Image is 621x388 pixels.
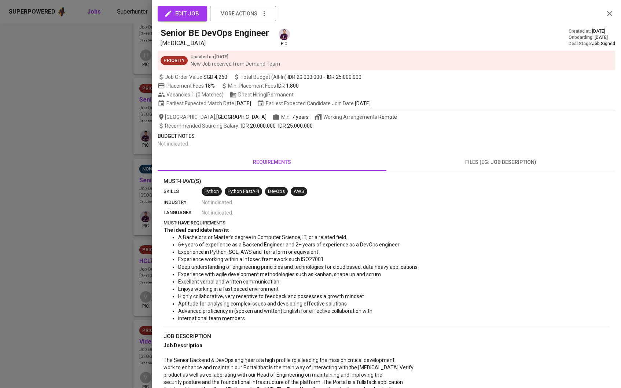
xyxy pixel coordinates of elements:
[235,100,251,107] span: [DATE]
[178,271,381,277] span: Experience with agile development methodologies such as kanban, shape up and scrum
[190,91,194,98] span: 1
[327,73,361,81] span: IDR 25.000.000
[158,6,207,21] button: edit job
[163,343,202,348] span: Job Description
[178,256,324,262] span: Experience working within a Infosec framework such ISO27001
[202,199,233,206] span: Not indicated .
[158,73,227,81] span: Job Order Value
[569,34,615,41] div: Onboarding :
[161,57,188,64] span: Priority
[178,279,279,285] span: Excellent verbal and written communication
[166,83,215,89] span: Placement Fees
[165,123,240,129] span: Recommended Sourcing Salary :
[315,113,397,121] span: Working Arrangements
[569,28,615,34] div: Created at :
[202,209,233,216] span: Not indicated .
[225,188,262,195] span: Python FastAPI
[158,113,267,121] span: [GEOGRAPHIC_DATA] ,
[595,34,608,41] span: [DATE]
[279,29,290,40] img: erwin@glints.com
[228,83,299,89] span: Min. Placement Fees
[178,315,245,321] span: international team members
[241,123,276,129] span: IDR 20.000.000
[205,83,215,89] span: 18%
[324,73,326,81] span: -
[163,357,394,363] span: The Senior Backend & DevOps engineer is a high profile role leading the mission critical development
[166,9,199,18] span: edit job
[178,286,279,292] span: Enjoys working in a fast paced environment
[216,113,267,121] span: [GEOGRAPHIC_DATA]
[163,188,202,195] p: skills
[191,60,280,67] p: New Job received from Demand Team
[355,100,371,107] span: [DATE]
[257,100,371,107] span: Earliest Expected Candidate Join Date
[378,113,397,121] div: Remote
[158,91,224,98] span: Vacancies ( 0 Matches )
[210,6,276,21] button: more actions
[163,209,202,216] p: languages
[158,141,189,147] span: Not indicated .
[163,372,382,378] span: product as well as collaborating with our Head of Engineering on maintaining and improving the
[178,242,400,248] span: 6+ years of experience as a Backend Engineer and 2+ years of experience as a DevOps engineer
[592,41,615,46] span: Job Signed
[265,188,288,195] span: DevOps
[178,301,347,307] span: Aptitude for analysing complex issues and developing effective solutions
[178,234,347,240] span: A Bachelor's or Master’s degree in Computer Science, IT, or a related field.
[292,114,309,120] span: 7 years
[162,158,382,167] span: requirements
[163,332,609,341] p: job description
[158,100,251,107] span: Earliest Expected Match Date
[229,91,294,98] span: Direct Hiring | Permanent
[178,264,418,270] span: Deep understanding of engineering principles and technologies for cloud based, data heavy applica...
[163,219,609,227] p: must-have requirements
[161,40,206,47] span: [MEDICAL_DATA]
[191,54,280,60] p: Updated on : [DATE]
[278,28,291,47] div: pic
[288,73,322,81] span: IDR 20.000.000
[178,249,318,255] span: Experience in Python, SQL, AWS and Terraform or equivalent
[178,293,364,299] span: Highly collaborative, very receptive to feedback and possesses a growth mindset
[163,177,609,186] p: Must-Have(s)
[391,158,611,167] span: files (eg: job description)
[163,379,403,385] span: security posture and the foundational infrastructure of the platform. The Portal is a fullstack a...
[233,73,361,81] span: Total Budget (All-In)
[291,188,307,195] span: AWS
[278,123,313,129] span: IDR 25.000.000
[158,132,615,140] p: Budget Notes
[220,9,257,18] span: more actions
[163,227,229,233] span: The ideal candidate has/is:
[569,41,615,47] div: Deal Stage :
[163,365,414,370] span: work to enhance and maintain our Portal that is the main way of interacting with the [MEDICAL_DAT...
[202,188,222,195] span: Python
[165,122,313,129] span: -
[277,83,299,89] span: IDR 1.800
[178,308,372,314] span: Advanced proficiency in (spoken and written) English for effective collaboration with
[203,73,227,81] span: SGD 4,260
[161,27,269,39] h5: Senior BE DevOps Engineer
[163,199,202,206] p: industry
[592,28,605,34] span: [DATE]
[281,114,309,120] span: Min.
